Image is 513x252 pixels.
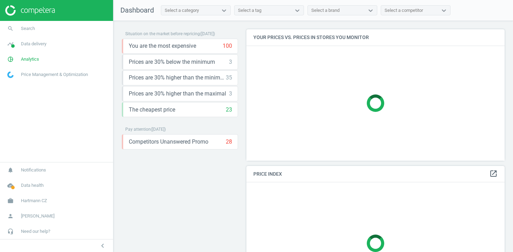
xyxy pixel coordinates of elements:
[7,71,14,78] img: wGWNvw8QSZomAAAAABJRU5ErkJggg==
[125,127,151,132] span: Pay attention
[129,74,226,82] span: Prices are 30% higher than the minimum
[226,106,232,114] div: 23
[4,225,17,238] i: headset_mic
[4,22,17,35] i: search
[385,7,423,14] div: Select a competitor
[229,58,232,66] div: 3
[21,182,44,189] span: Data health
[129,106,175,114] span: The cheapest price
[4,37,17,51] i: timeline
[4,194,17,207] i: work
[21,41,46,47] span: Data delivery
[21,198,47,204] span: Hartmann CZ
[21,25,35,32] span: Search
[311,7,340,14] div: Select a brand
[5,5,55,16] img: ajHJNr6hYgQAAAAASUVORK5CYII=
[489,169,498,178] a: open_in_new
[129,138,208,146] span: Competitors Unanswered Promo
[229,90,232,98] div: 3
[120,6,154,14] span: Dashboard
[21,228,50,235] span: Need our help?
[98,242,107,250] i: chevron_left
[223,42,232,50] div: 100
[4,209,17,223] i: person
[246,29,505,46] h4: Your prices vs. prices in stores you monitor
[4,179,17,192] i: cloud_done
[21,213,54,219] span: [PERSON_NAME]
[4,163,17,177] i: notifications
[129,58,215,66] span: Prices are 30% below the minimum
[151,127,166,132] span: ( [DATE] )
[200,31,215,36] span: ( [DATE] )
[129,90,226,98] span: Prices are 30% higher than the maximal
[94,241,111,250] button: chevron_left
[21,71,88,78] span: Price Management & Optimization
[226,74,232,82] div: 35
[4,53,17,66] i: pie_chart_outlined
[129,42,196,50] span: You are the most expensive
[238,7,261,14] div: Select a tag
[21,56,39,62] span: Analytics
[165,7,199,14] div: Select a category
[489,169,498,178] i: open_in_new
[226,138,232,146] div: 28
[21,167,46,173] span: Notifications
[125,31,200,36] span: Situation on the market before repricing
[246,166,505,182] h4: Price Index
